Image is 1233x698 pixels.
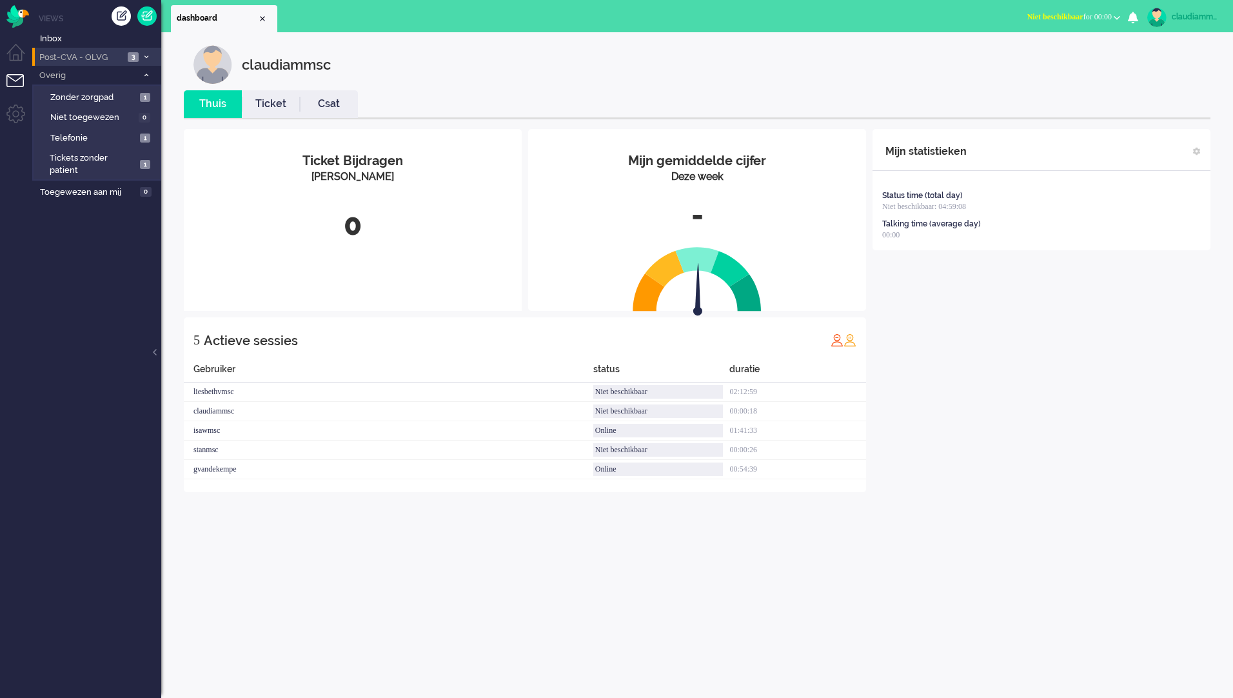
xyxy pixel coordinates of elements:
span: 1 [140,93,150,103]
a: claudiammsc [1145,8,1220,27]
div: Close tab [257,14,268,24]
div: Niet beschikbaar [593,404,724,418]
div: 00:00:18 [729,402,866,421]
div: Online [593,424,724,437]
div: claudiammsc [242,45,331,84]
div: stanmsc [184,441,593,460]
span: Inbox [40,33,161,45]
div: 5 [193,327,200,353]
div: Online [593,463,724,476]
li: Dashboard [171,5,277,32]
div: gvandekempe [184,460,593,479]
span: Niet beschikbaar: 04:59:08 [882,202,966,211]
span: 1 [140,134,150,143]
div: Creëer ticket [112,6,131,26]
img: arrow.svg [670,263,725,319]
a: Telefonie 1 [37,130,160,145]
img: profile_red.svg [831,334,843,346]
div: Mijn gemiddelde cijfer [538,152,856,170]
div: status [593,363,730,383]
div: Niet beschikbaar [593,385,724,399]
div: duratie [729,363,866,383]
div: claudiammsc [184,402,593,421]
div: Gebruiker [184,363,593,383]
span: Niet beschikbaar [1027,12,1083,21]
span: 00:00 [882,230,900,239]
a: Omnidesk [6,8,29,18]
div: Deze week [538,170,856,184]
span: Telefonie [50,132,137,145]
div: 0 [193,204,512,246]
li: Niet beschikbaarfor 00:00 [1020,4,1128,32]
div: isawmsc [184,421,593,441]
span: Niet toegewezen [50,112,135,124]
div: Niet beschikbaar [593,443,724,457]
li: Ticket [242,90,300,118]
span: Toegewezen aan mij [40,186,136,199]
div: 00:54:39 [729,460,866,479]
a: Tickets zonder patient 1 [37,150,160,176]
div: liesbethvmsc [184,383,593,402]
span: Tickets zonder patient [50,152,136,176]
li: Admin menu [6,105,35,134]
span: Post-CVA - OLVG [37,52,124,64]
span: 0 [139,113,150,123]
div: Actieve sessies [204,328,298,354]
a: Inbox [37,31,161,45]
li: Tickets menu [6,74,35,103]
img: customer.svg [193,45,232,84]
li: Dashboard menu [6,44,35,73]
li: Thuis [184,90,242,118]
div: Ticket Bijdragen [193,152,512,170]
span: 1 [140,160,150,170]
a: Thuis [184,97,242,112]
li: Csat [300,90,358,118]
div: claudiammsc [1172,10,1220,23]
img: semi_circle.svg [633,246,762,312]
img: avatar [1147,8,1167,27]
img: flow_omnibird.svg [6,5,29,28]
div: - [538,194,856,237]
span: 3 [128,52,139,62]
div: Status time (total day) [882,190,963,201]
span: dashboard [177,13,257,24]
span: Zonder zorgpad [50,92,137,104]
div: Mijn statistieken [885,139,967,165]
div: 02:12:59 [729,383,866,402]
span: for 00:00 [1027,12,1112,21]
div: Talking time (average day) [882,219,981,230]
div: 00:00:26 [729,441,866,460]
div: 01:41:33 [729,421,866,441]
span: 0 [140,187,152,197]
div: [PERSON_NAME] [193,170,512,184]
a: Niet toegewezen 0 [37,110,160,124]
a: Ticket [242,97,300,112]
img: profile_orange.svg [843,334,856,346]
button: Niet beschikbaarfor 00:00 [1020,8,1128,26]
a: Toegewezen aan mij 0 [37,184,161,199]
a: Csat [300,97,358,112]
a: Quick Ticket [137,6,157,26]
li: Views [39,13,161,24]
a: Zonder zorgpad 1 [37,90,160,104]
span: Overig [37,70,137,82]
